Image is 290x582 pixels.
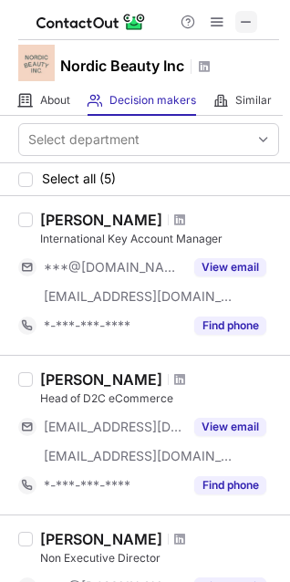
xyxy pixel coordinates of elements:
[194,317,266,335] button: Reveal Button
[194,418,266,436] button: Reveal Button
[40,390,279,407] div: Head of D2C eCommerce
[194,258,266,276] button: Reveal Button
[40,530,162,548] div: [PERSON_NAME]
[44,288,233,305] span: [EMAIL_ADDRESS][DOMAIN_NAME]
[60,55,184,77] h1: Nordic Beauty Inc
[42,171,116,186] span: Select all (5)
[18,45,55,81] img: 9ce477234510adecd1fb542fc49db2c0
[40,211,162,229] div: [PERSON_NAME]
[44,448,233,464] span: [EMAIL_ADDRESS][DOMAIN_NAME]
[194,476,266,494] button: Reveal Button
[40,93,70,108] span: About
[44,419,183,435] span: [EMAIL_ADDRESS][DOMAIN_NAME]
[28,130,140,149] div: Select department
[109,93,196,108] span: Decision makers
[40,550,279,566] div: Non Executive Director
[44,259,183,275] span: ***@[DOMAIN_NAME]
[235,93,272,108] span: Similar
[36,11,146,33] img: ContactOut v5.3.10
[40,370,162,389] div: [PERSON_NAME]
[40,231,279,247] div: International Key Account Manager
